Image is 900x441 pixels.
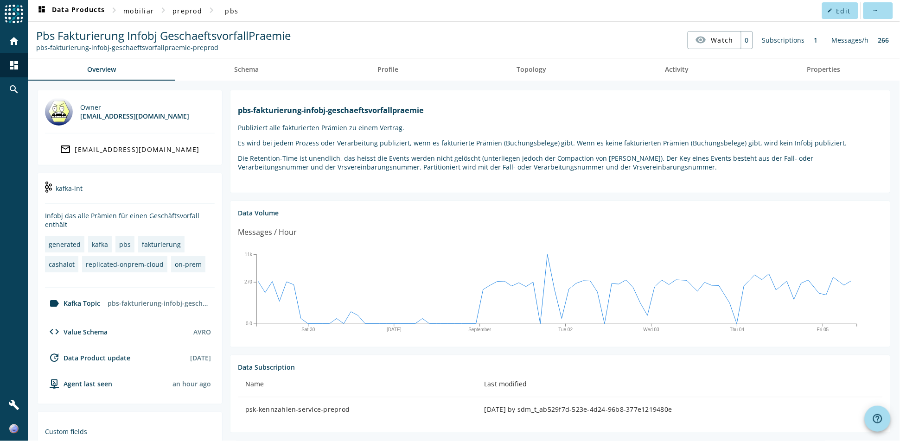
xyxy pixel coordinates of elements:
[36,5,47,16] mat-icon: dashboard
[477,397,883,422] td: [DATE] by sdm_t_ab529f7d-523e-4d24-96b8-377e1219480e
[172,379,211,388] div: Agents typically reports every 15min to 1h
[49,326,60,337] mat-icon: code
[190,353,211,362] div: [DATE]
[302,327,315,332] text: Sat 30
[469,327,492,332] text: September
[87,66,116,73] span: Overview
[711,32,734,48] span: Watch
[45,352,130,363] div: Data Product update
[238,154,883,171] p: Die Retention-Time ist unendlich, das heisst die Events werden nicht gelöscht (unterliegen jedoch...
[246,321,252,326] text: 0.0
[758,31,810,49] div: Subscriptions
[688,31,741,48] button: Watch
[741,31,753,49] div: 0
[158,5,169,16] mat-icon: chevron_right
[872,413,883,424] mat-icon: help_outline
[235,66,259,73] span: Schema
[49,352,60,363] mat-icon: update
[120,2,158,19] button: mobiliar
[559,327,573,332] text: Tue 02
[644,327,660,332] text: Wed 03
[827,31,874,49] div: Messages/h
[36,43,291,52] div: Kafka Topic: pbs-fakturierung-infobj-geschaeftsvorfallpraemie-preprod
[175,260,202,269] div: on-prem
[119,240,131,249] div: pbs
[86,260,164,269] div: replicated-onprem-cloud
[822,2,858,19] button: Edit
[8,84,19,95] mat-icon: search
[238,363,883,372] div: Data Subscription
[49,240,81,249] div: generated
[36,28,291,43] span: Pbs Fakturierung Infobj GeschaeftsvorfallPraemie
[5,5,23,23] img: spoud-logo.svg
[206,5,217,16] mat-icon: chevron_right
[45,182,52,193] img: kafka-int
[172,6,202,15] span: preprod
[238,139,883,147] p: Es wird bei jedem Prozess oder Verarbeitung publiziert, wenn es fakturierte Prämien (Buchungsbele...
[32,2,109,19] button: Data Products
[169,2,206,19] button: preprod
[665,66,689,73] span: Activity
[828,8,833,13] mat-icon: edit
[225,6,239,15] span: pbs
[45,141,215,157] a: [EMAIL_ADDRESS][DOMAIN_NAME]
[123,6,154,15] span: mobiliar
[238,227,297,238] div: Messages / Hour
[45,181,215,204] div: kafka-int
[49,298,60,309] mat-icon: label
[9,424,19,434] img: 63ebff03400488bac38c4e3411defc3d
[8,36,19,47] mat-icon: home
[873,8,878,13] mat-icon: more_horiz
[836,6,851,15] span: Edit
[92,240,108,249] div: kafka
[75,145,200,154] div: [EMAIL_ADDRESS][DOMAIN_NAME]
[60,144,71,155] mat-icon: mail_outline
[238,208,883,217] div: Data Volume
[238,105,883,115] h1: pbs-fakturierung-infobj-geschaeftsvorfallpraemie
[193,328,211,336] div: AVRO
[80,103,189,112] div: Owner
[874,31,894,49] div: 266
[244,279,252,284] text: 270
[696,34,707,45] mat-icon: visibility
[517,66,547,73] span: Topology
[238,123,883,132] p: Publiziert alle fakturierten Prämien zu einem Vertrag.
[8,399,19,410] mat-icon: build
[238,372,477,397] th: Name
[45,427,215,436] div: Custom fields
[810,31,823,49] div: 1
[45,98,73,126] img: cashalot@mobi.ch
[109,5,120,16] mat-icon: chevron_right
[49,260,75,269] div: cashalot
[807,66,841,73] span: Properties
[8,60,19,71] mat-icon: dashboard
[142,240,181,249] div: fakturierung
[45,298,100,309] div: Kafka Topic
[36,5,105,16] span: Data Products
[45,326,108,337] div: Value Schema
[730,327,745,332] text: Thu 04
[45,378,112,389] div: agent-env-preprod
[217,2,247,19] button: pbs
[817,327,829,332] text: Fri 05
[104,295,215,311] div: pbs-fakturierung-infobj-geschaeftsvorfallpraemie-preprod
[45,211,215,229] div: Infobj das alle Prämien für einen Geschäftsvorfall enthält
[245,405,470,414] div: psk-kennzahlen-service-preprod
[387,327,402,332] text: [DATE]
[80,112,189,120] div: [EMAIL_ADDRESS][DOMAIN_NAME]
[477,372,883,397] th: Last modified
[245,252,253,257] text: 11k
[377,66,398,73] span: Profile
